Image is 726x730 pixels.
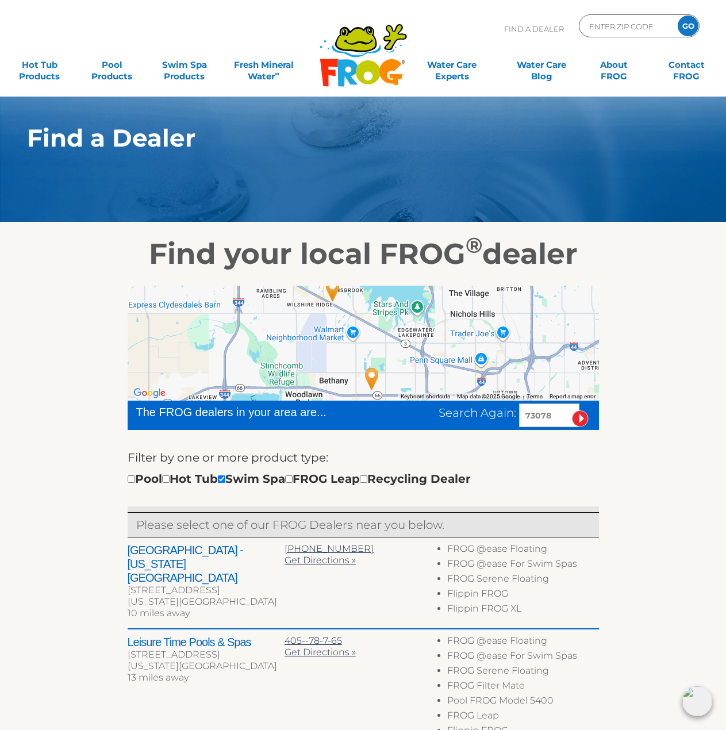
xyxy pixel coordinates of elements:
li: FROG @ease Floating [447,543,598,558]
li: FROG @ease For Swim Spas [447,650,598,665]
sup: ® [466,232,482,258]
div: The FROG dealers in your area are... [136,404,368,421]
p: Find A Dealer [504,14,564,43]
li: FROG Filter Mate [447,680,598,695]
label: Filter by one or more product type: [128,448,328,467]
input: Submit [572,410,589,427]
sup: ∞ [275,70,279,78]
div: [US_STATE][GEOGRAPHIC_DATA] [128,660,285,672]
a: Fresh MineralWater∞ [228,53,298,76]
a: Water CareBlog [514,53,570,76]
a: Open this area in Google Maps (opens a new window) [130,386,168,401]
a: Terms (opens in new tab) [527,393,543,399]
p: Please select one of our FROG Dealers near you below. [136,516,590,534]
a: Get Directions » [285,555,356,566]
a: AboutFROG [586,53,642,76]
h1: Find a Dealer [27,124,646,152]
li: Flippin FROG XL [447,603,598,618]
a: PoolProducts [84,53,140,76]
a: Report a map error [550,393,596,399]
input: Zip Code Form [588,18,666,34]
li: Flippin FROG [447,588,598,603]
a: 405--78-7-65 [285,635,342,646]
h2: Find your local FROG dealer [10,237,717,271]
span: Search Again: [439,406,516,420]
li: FROG @ease For Swim Spas [447,558,598,573]
div: [STREET_ADDRESS] [128,585,285,596]
li: FROG @ease Floating [447,635,598,650]
span: 10 miles away [128,608,190,618]
a: Get Directions » [285,647,356,658]
img: Google [130,386,168,401]
a: [PHONE_NUMBER] [285,543,374,554]
a: Swim SpaProducts [156,53,213,76]
li: FROG Leap [447,710,598,725]
a: Water CareExperts [406,53,498,76]
span: 13 miles away [128,672,189,683]
h2: Leisure Time Pools & Spas [128,635,285,649]
a: Hot TubProducts [11,53,68,76]
input: GO [678,16,698,36]
img: openIcon [682,686,712,716]
div: Pool Hot Tub Swim Spa FROG Leap Recycling Dealer [128,470,471,488]
span: Map data ©2025 Google [457,393,520,399]
button: Keyboard shortcuts [401,393,450,401]
h2: [GEOGRAPHIC_DATA] - [US_STATE][GEOGRAPHIC_DATA] [128,543,285,585]
li: FROG Serene Floating [447,573,598,588]
li: FROG Serene Floating [447,665,598,680]
div: Leisure Time Pools & Spas - 13 miles away. [359,363,385,394]
a: ContactFROG [658,53,715,76]
div: Aqua Haven - Oklahoma City - 10 miles away. [320,275,346,306]
div: [STREET_ADDRESS] [128,649,285,660]
li: Pool FROG Model 5400 [447,695,598,710]
div: [US_STATE][GEOGRAPHIC_DATA] [128,596,285,608]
